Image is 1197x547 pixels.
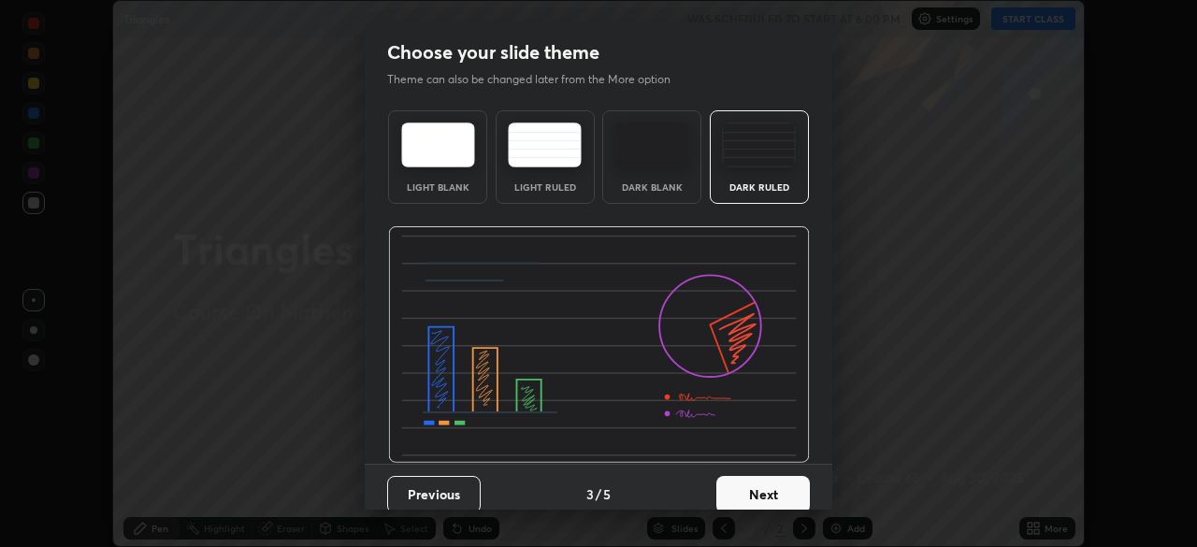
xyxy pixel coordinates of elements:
[387,476,481,513] button: Previous
[400,182,475,192] div: Light Blank
[508,122,582,167] img: lightRuledTheme.5fabf969.svg
[722,122,796,167] img: darkRuledTheme.de295e13.svg
[614,182,689,192] div: Dark Blank
[387,40,599,65] h2: Choose your slide theme
[388,226,810,464] img: darkRuledThemeBanner.864f114c.svg
[722,182,797,192] div: Dark Ruled
[387,71,690,88] p: Theme can also be changed later from the More option
[596,484,601,504] h4: /
[716,476,810,513] button: Next
[401,122,475,167] img: lightTheme.e5ed3b09.svg
[586,484,594,504] h4: 3
[603,484,611,504] h4: 5
[615,122,689,167] img: darkTheme.f0cc69e5.svg
[508,182,583,192] div: Light Ruled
